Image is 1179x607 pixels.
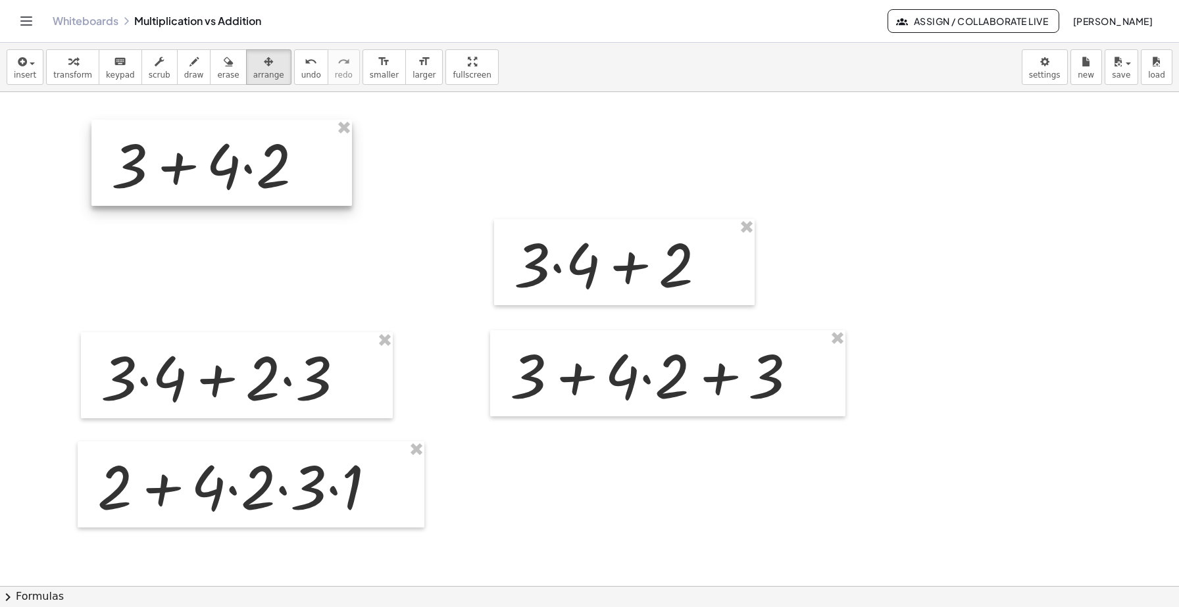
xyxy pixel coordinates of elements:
span: undo [301,70,321,80]
button: fullscreen [445,49,498,85]
span: larger [413,70,436,80]
i: format_size [378,54,390,70]
a: Whiteboards [53,14,118,28]
button: arrange [246,49,291,85]
span: save [1112,70,1130,80]
span: new [1078,70,1094,80]
span: redo [335,70,353,80]
span: draw [184,70,204,80]
span: scrub [149,70,170,80]
span: transform [53,70,92,80]
button: load [1141,49,1172,85]
i: undo [305,54,317,70]
button: undoundo [294,49,328,85]
span: smaller [370,70,399,80]
button: insert [7,49,43,85]
button: keyboardkeypad [99,49,142,85]
span: arrange [253,70,284,80]
button: format_sizelarger [405,49,443,85]
button: erase [210,49,246,85]
button: settings [1022,49,1068,85]
button: redoredo [328,49,360,85]
span: insert [14,70,36,80]
button: Toggle navigation [16,11,37,32]
span: load [1148,70,1165,80]
button: draw [177,49,211,85]
button: format_sizesmaller [363,49,406,85]
i: format_size [418,54,430,70]
i: redo [338,54,350,70]
button: new [1070,49,1102,85]
span: settings [1029,70,1061,80]
button: [PERSON_NAME] [1062,9,1163,33]
span: erase [217,70,239,80]
button: scrub [141,49,178,85]
span: [PERSON_NAME] [1072,15,1153,27]
span: Assign / Collaborate Live [899,15,1048,27]
span: fullscreen [453,70,491,80]
button: save [1105,49,1138,85]
button: transform [46,49,99,85]
span: keypad [106,70,135,80]
button: Assign / Collaborate Live [888,9,1059,33]
i: keyboard [114,54,126,70]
